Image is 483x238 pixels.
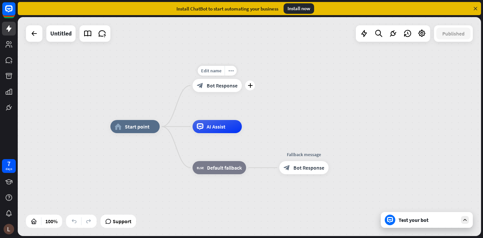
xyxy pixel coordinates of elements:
[201,68,221,74] span: Edit name
[284,3,314,14] div: Install now
[228,68,234,73] i: more_horiz
[125,123,149,130] span: Start point
[274,151,333,158] div: Fallback message
[293,164,324,171] span: Bot Response
[399,217,458,223] div: Test your bot
[284,164,290,171] i: block_bot_response
[115,123,122,130] i: home_2
[197,164,204,171] i: block_fallback
[207,123,225,130] span: AI Assist
[207,164,242,171] span: Default fallback
[207,82,238,89] span: Bot Response
[5,3,25,22] button: Open LiveChat chat widget
[113,216,131,226] span: Support
[197,82,203,89] i: block_bot_response
[50,25,72,42] div: Untitled
[6,167,12,171] div: days
[436,28,471,39] button: Published
[7,161,11,167] div: 7
[2,159,16,173] a: 7 days
[248,83,253,88] i: plus
[43,216,59,226] div: 100%
[176,6,278,12] div: Install ChatBot to start automating your business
